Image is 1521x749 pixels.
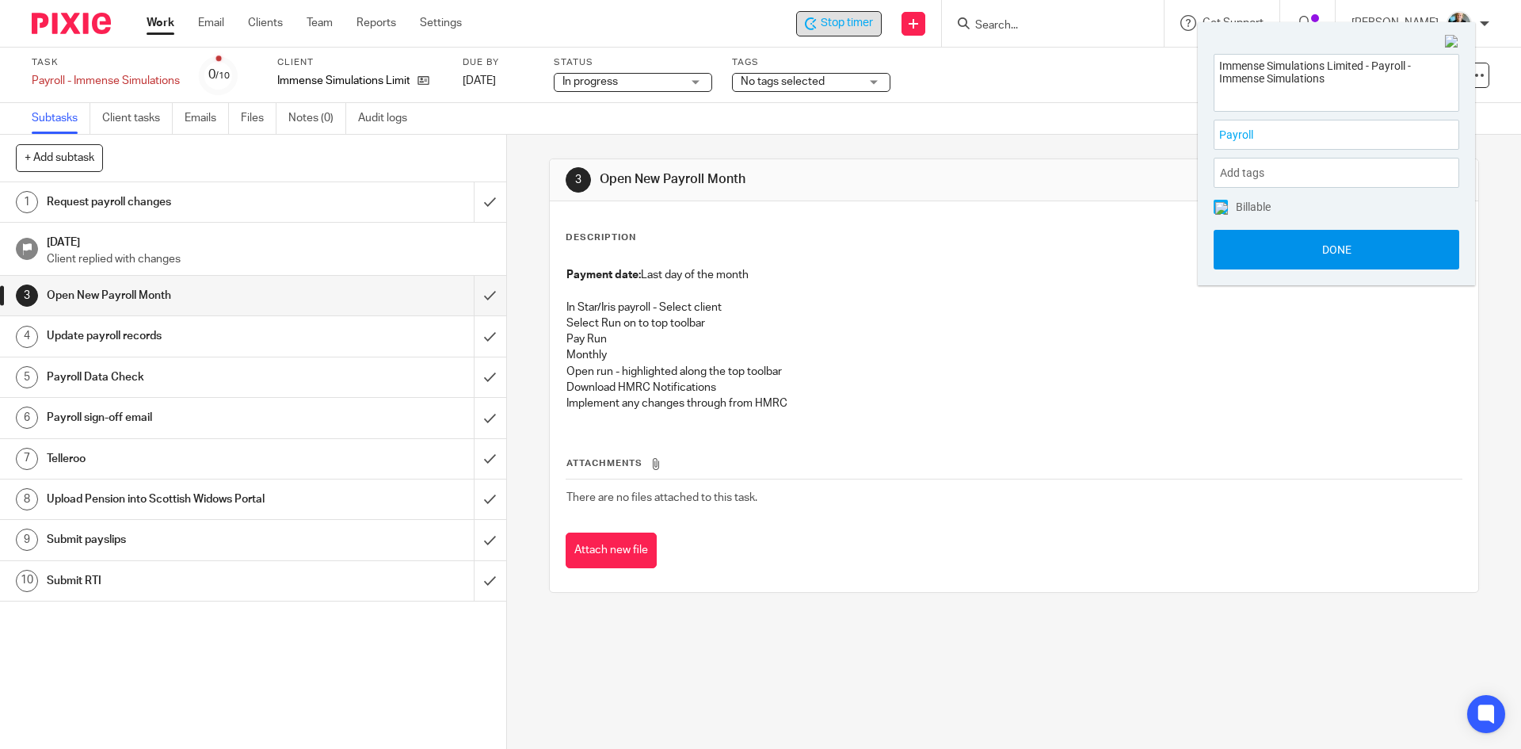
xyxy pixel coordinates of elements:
p: Monthly [566,347,1461,363]
label: Status [554,56,712,69]
img: nicky-partington.jpg [1447,11,1472,36]
p: Last day of the month [566,267,1461,283]
p: Select Run on to top toolbar [566,315,1461,331]
p: Implement any changes through from HMRC [566,396,1461,411]
label: Task [32,56,180,69]
a: Audit logs [358,103,419,134]
p: Download HMRC Notifications [566,380,1461,396]
p: Immense Simulations Limited [277,73,410,89]
small: /10 [215,71,230,80]
span: In progress [562,76,618,87]
a: Team [307,15,333,31]
a: Settings [420,15,462,31]
button: + Add subtask [16,144,103,171]
div: 9 [16,529,38,551]
img: checked.png [1215,202,1228,215]
div: 3 [566,167,591,193]
strong: Payment date: [566,269,641,281]
p: Open run - highlighted along the top toolbar [566,364,1461,380]
div: 5 [16,366,38,388]
span: Attachments [566,459,642,468]
h1: Open New Payroll Month [600,171,1048,188]
span: No tags selected [741,76,825,87]
span: Get Support [1203,17,1264,29]
img: Pixie [32,13,111,34]
h1: Open New Payroll Month [47,284,321,308]
h1: [DATE] [47,231,490,250]
span: Stop timer [821,15,873,32]
div: 6 [16,407,38,429]
a: Subtasks [32,103,90,134]
a: Work [147,15,174,31]
a: Files [241,103,276,134]
span: Billable [1236,201,1271,212]
a: Reports [356,15,396,31]
div: 4 [16,326,38,348]
h1: Request payroll changes [47,190,321,214]
input: Search [974,19,1116,33]
p: In Star/Iris payroll - Select client [566,300,1461,315]
p: [PERSON_NAME] [1351,15,1439,31]
h1: Submit RTI [47,569,321,593]
div: Payroll - Immense Simulations [32,73,180,89]
a: Client tasks [102,103,173,134]
div: 7 [16,448,38,470]
div: 10 [16,570,38,592]
p: Pay Run [566,331,1461,347]
textarea: Immense Simulations Limited - Payroll - Immense Simulations [1214,55,1458,106]
button: Attach new file [566,533,657,568]
a: Clients [248,15,283,31]
div: 0 [208,66,230,84]
div: 8 [16,488,38,510]
label: Client [277,56,443,69]
div: 3 [16,285,38,307]
h1: Update payroll records [47,324,321,348]
label: Due by [463,56,534,69]
span: There are no files attached to this task. [566,492,757,503]
img: Close [1445,35,1459,49]
span: Payroll [1219,127,1419,143]
h1: Submit payslips [47,528,321,552]
button: Done [1214,230,1459,269]
label: Tags [732,56,890,69]
div: 1 [16,191,38,213]
p: Description [566,231,636,244]
h1: Telleroo [47,447,321,471]
a: Emails [185,103,229,134]
h1: Payroll sign-off email [47,406,321,430]
a: Notes (0) [288,103,346,134]
h1: Upload Pension into Scottish Widows Portal [47,487,321,511]
a: Email [198,15,224,31]
p: Client replied with changes [47,251,490,267]
span: Add tags [1220,161,1272,185]
span: [DATE] [463,75,496,86]
h1: Payroll Data Check [47,365,321,389]
div: Immense Simulations Limited - Payroll - Immense Simulations [796,11,882,36]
